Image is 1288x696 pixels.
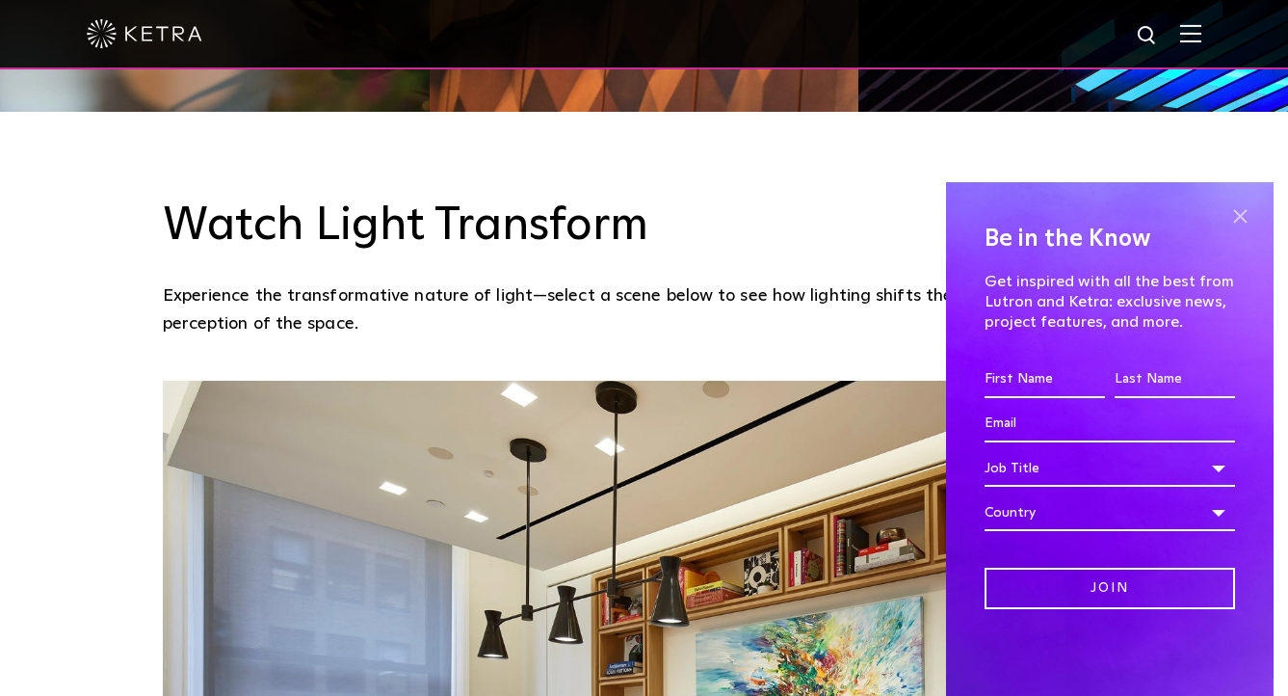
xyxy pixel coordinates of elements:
img: ketra-logo-2019-white [87,19,202,48]
input: Last Name [1115,361,1235,398]
input: Email [985,406,1235,442]
h4: Be in the Know [985,221,1235,257]
input: First Name [985,361,1105,398]
div: Country [985,495,1235,531]
div: Job Title [985,450,1235,487]
h3: Watch Light Transform [163,199,1126,254]
input: Join [985,568,1235,609]
img: search icon [1136,24,1160,48]
img: Hamburger%20Nav.svg [1180,24,1201,42]
p: Get inspired with all the best from Lutron and Ketra: exclusive news, project features, and more. [985,272,1235,332]
p: Experience the transformative nature of light—select a scene below to see how lighting shifts the... [163,282,1117,337]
